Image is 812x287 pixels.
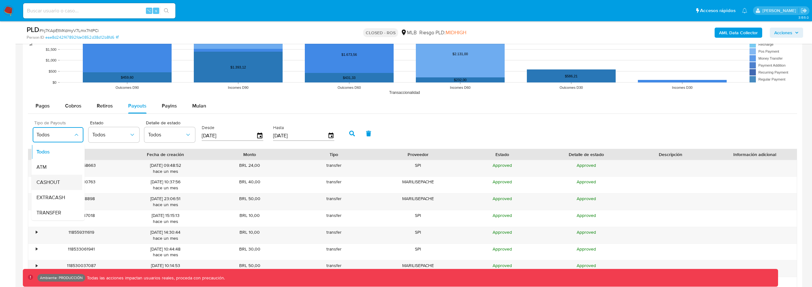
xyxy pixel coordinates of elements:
p: Todas las acciones impactan usuarios reales, proceda con precaución. [85,275,225,281]
input: Buscar usuario o caso... [23,7,175,15]
p: Ambiente: PRODUCCIÓN [40,277,83,279]
span: 3.155.0 [798,15,809,20]
p: kevin.palacios@mercadolibre.com [763,8,798,14]
div: MLB [401,29,417,36]
span: Acciones [774,28,792,38]
span: MIDHIGH [446,29,466,36]
a: Notificaciones [742,8,747,13]
span: Accesos rápidos [700,7,736,14]
span: Riesgo PLD: [419,29,466,36]
b: Person ID [27,35,44,40]
a: Salir [801,7,807,14]
a: eae8d242f47892fde0852d38d12b8fd6 [45,35,119,40]
b: AML Data Collector [719,28,758,38]
span: s [155,8,157,14]
button: AML Data Collector [715,28,762,38]
span: # hj7KApEtMKdmyV7Lmx7htPCi [39,27,99,34]
p: CLOSED - ROS [363,28,398,37]
button: search-icon [160,6,173,15]
b: PLD [27,24,39,35]
button: Acciones [770,28,803,38]
span: ⌥ [147,8,151,14]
